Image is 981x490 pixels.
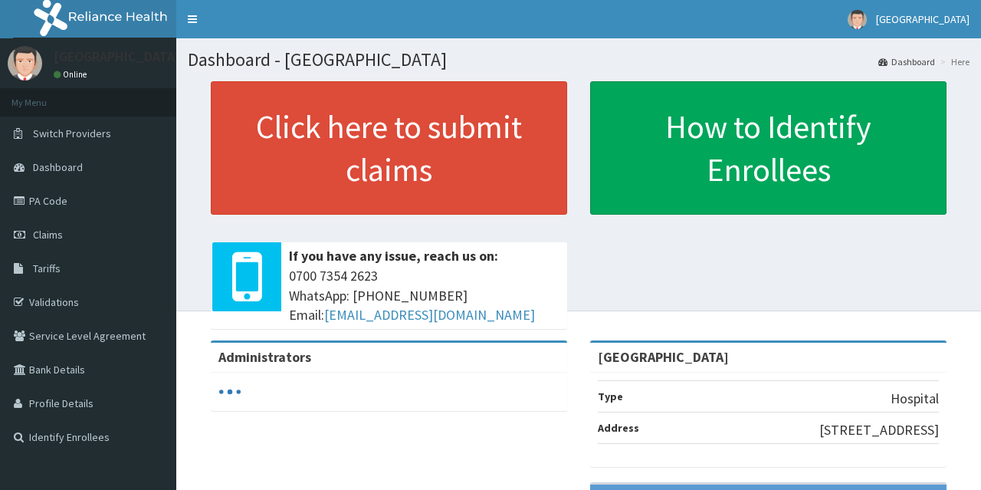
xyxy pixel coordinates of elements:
[54,69,90,80] a: Online
[33,261,61,275] span: Tariffs
[211,81,567,215] a: Click here to submit claims
[33,127,111,140] span: Switch Providers
[218,380,241,403] svg: audio-loading
[598,421,639,435] b: Address
[878,55,935,68] a: Dashboard
[33,160,83,174] span: Dashboard
[8,46,42,81] img: User Image
[590,81,947,215] a: How to Identify Enrollees
[819,420,939,440] p: [STREET_ADDRESS]
[598,390,623,403] b: Type
[876,12,970,26] span: [GEOGRAPHIC_DATA]
[848,10,867,29] img: User Image
[218,348,311,366] b: Administrators
[54,50,180,64] p: [GEOGRAPHIC_DATA]
[324,306,535,324] a: [EMAIL_ADDRESS][DOMAIN_NAME]
[33,228,63,242] span: Claims
[289,266,559,325] span: 0700 7354 2623 WhatsApp: [PHONE_NUMBER] Email:
[891,389,939,409] p: Hospital
[289,247,498,265] b: If you have any issue, reach us on:
[598,348,729,366] strong: [GEOGRAPHIC_DATA]
[188,50,970,70] h1: Dashboard - [GEOGRAPHIC_DATA]
[937,55,970,68] li: Here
